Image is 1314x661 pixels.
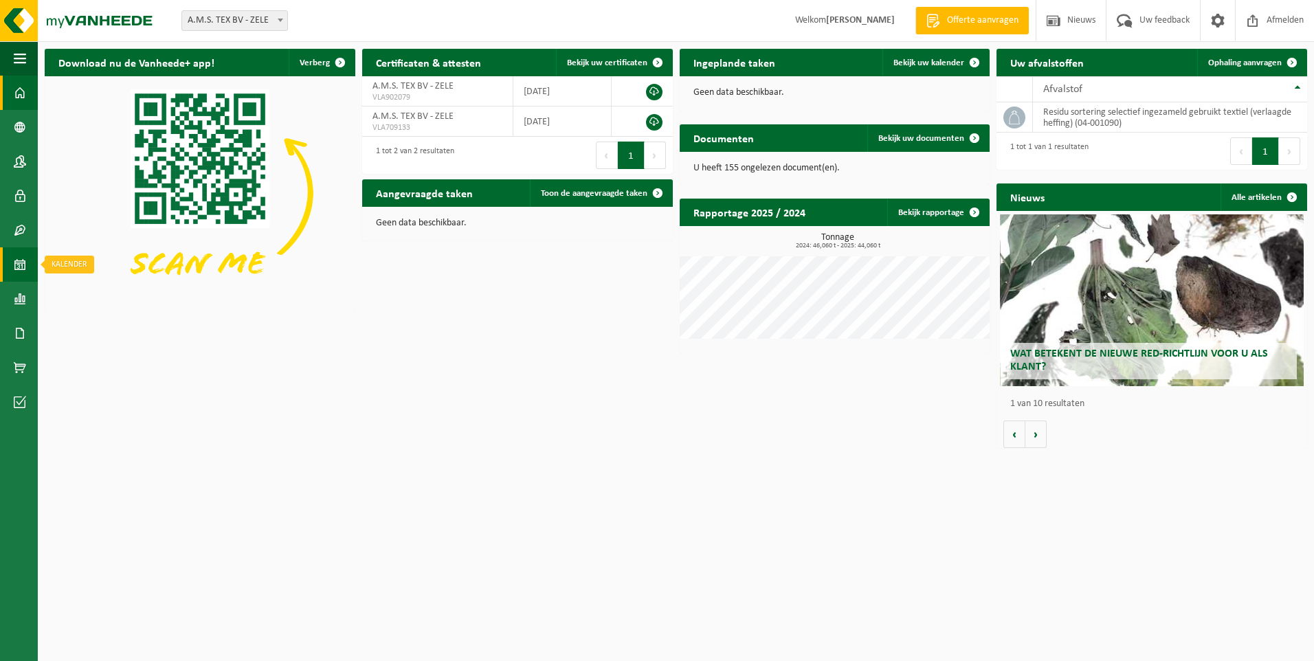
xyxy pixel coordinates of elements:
[1000,214,1304,386] a: Wat betekent de nieuwe RED-richtlijn voor u als klant?
[300,58,330,67] span: Verberg
[1010,348,1268,372] span: Wat betekent de nieuwe RED-richtlijn voor u als klant?
[372,122,502,133] span: VLA709133
[1279,137,1300,165] button: Next
[1221,183,1306,211] a: Alle artikelen
[867,124,988,152] a: Bekijk uw documenten
[513,76,612,107] td: [DATE]
[887,199,988,226] a: Bekijk rapportage
[680,49,789,76] h2: Ingeplande taken
[372,92,502,103] span: VLA902079
[362,49,495,76] h2: Certificaten & attesten
[372,81,454,91] span: A.M.S. TEX BV - ZELE
[1208,58,1282,67] span: Ophaling aanvragen
[1230,137,1252,165] button: Previous
[944,14,1022,27] span: Offerte aanvragen
[181,10,288,31] span: A.M.S. TEX BV - ZELE
[1033,102,1307,133] td: residu sortering selectief ingezameld gebruikt textiel (verlaagde heffing) (04-001090)
[556,49,671,76] a: Bekijk uw certificaten
[596,142,618,169] button: Previous
[996,49,1098,76] h2: Uw afvalstoffen
[182,11,287,30] span: A.M.S. TEX BV - ZELE
[45,76,355,309] img: Download de VHEPlus App
[1197,49,1306,76] a: Ophaling aanvragen
[693,88,977,98] p: Geen data beschikbaar.
[372,111,454,122] span: A.M.S. TEX BV - ZELE
[618,142,645,169] button: 1
[530,179,671,207] a: Toon de aangevraagde taken
[1010,399,1300,409] p: 1 van 10 resultaten
[369,140,454,170] div: 1 tot 2 van 2 resultaten
[687,233,990,249] h3: Tonnage
[693,164,977,173] p: U heeft 155 ongelezen document(en).
[687,243,990,249] span: 2024: 46,060 t - 2025: 44,060 t
[878,134,964,143] span: Bekijk uw documenten
[680,199,819,225] h2: Rapportage 2025 / 2024
[376,219,659,228] p: Geen data beschikbaar.
[513,107,612,137] td: [DATE]
[541,189,647,198] span: Toon de aangevraagde taken
[362,179,487,206] h2: Aangevraagde taken
[680,124,768,151] h2: Documenten
[1003,136,1089,166] div: 1 tot 1 van 1 resultaten
[915,7,1029,34] a: Offerte aanvragen
[45,49,228,76] h2: Download nu de Vanheede+ app!
[996,183,1058,210] h2: Nieuws
[893,58,964,67] span: Bekijk uw kalender
[1252,137,1279,165] button: 1
[1043,84,1082,95] span: Afvalstof
[289,49,354,76] button: Verberg
[882,49,988,76] a: Bekijk uw kalender
[645,142,666,169] button: Next
[1025,421,1047,448] button: Volgende
[826,15,895,25] strong: [PERSON_NAME]
[567,58,647,67] span: Bekijk uw certificaten
[1003,421,1025,448] button: Vorige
